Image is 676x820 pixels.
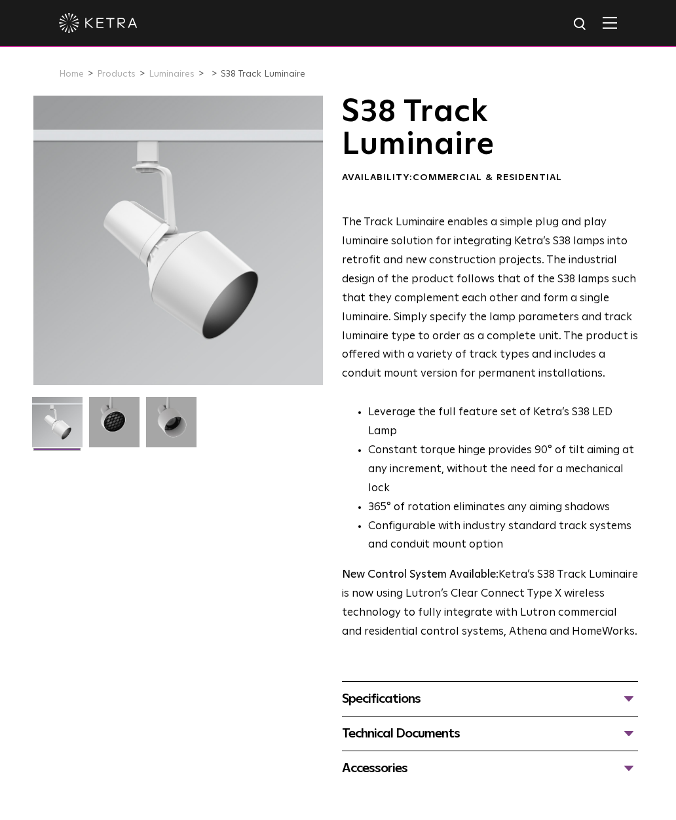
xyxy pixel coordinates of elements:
[32,397,83,457] img: S38-Track-Luminaire-2021-Web-Square
[342,758,638,779] div: Accessories
[149,69,195,79] a: Luminaires
[342,688,638,709] div: Specifications
[342,569,498,580] strong: New Control System Available:
[59,13,138,33] img: ketra-logo-2019-white
[342,566,638,642] p: Ketra’s S38 Track Luminaire is now using Lutron’s Clear Connect Type X wireless technology to ful...
[59,69,84,79] a: Home
[603,16,617,29] img: Hamburger%20Nav.svg
[342,217,638,379] span: The Track Luminaire enables a simple plug and play luminaire solution for integrating Ketra’s S38...
[413,173,562,182] span: Commercial & Residential
[221,69,305,79] a: S38 Track Luminaire
[146,397,197,457] img: 9e3d97bd0cf938513d6e
[573,16,589,33] img: search icon
[97,69,136,79] a: Products
[89,397,140,457] img: 3b1b0dc7630e9da69e6b
[342,172,638,185] div: Availability:
[368,498,638,517] li: 365° of rotation eliminates any aiming shadows
[342,723,638,744] div: Technical Documents
[368,441,638,498] li: Constant torque hinge provides 90° of tilt aiming at any increment, without the need for a mechan...
[342,96,638,162] h1: S38 Track Luminaire
[368,517,638,555] li: Configurable with industry standard track systems and conduit mount option
[368,403,638,441] li: Leverage the full feature set of Ketra’s S38 LED Lamp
